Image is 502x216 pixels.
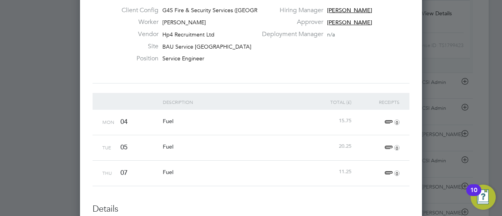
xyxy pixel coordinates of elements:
[394,171,400,176] i: 0
[162,55,204,62] span: Service Engineer
[163,143,173,150] span: Fuel
[327,7,372,14] span: [PERSON_NAME]
[115,42,158,51] label: Site
[162,43,251,50] span: BAU Service [GEOGRAPHIC_DATA]
[339,168,351,175] span: 11.25
[257,6,323,15] label: Hiring Manager
[115,18,158,26] label: Worker
[327,19,372,26] span: [PERSON_NAME]
[470,190,477,200] div: 10
[102,119,114,125] span: Mon
[120,169,127,177] span: 07
[102,170,112,176] span: Thu
[115,6,158,15] label: Client Config
[162,19,206,26] span: [PERSON_NAME]
[394,120,400,125] i: 0
[102,144,111,151] span: Tue
[162,7,305,14] span: G4S Fire & Security Services ([GEOGRAPHIC_DATA]) Li…
[163,169,173,176] span: Fuel
[353,93,402,111] div: Receipts
[115,54,158,63] label: Position
[339,117,351,124] span: 15.75
[305,93,353,111] div: Total (£)
[120,143,127,151] span: 05
[327,31,335,38] span: n/a
[93,203,409,215] h3: Details
[257,18,323,26] label: Approver
[339,143,351,149] span: 20.25
[257,30,323,38] label: Deployment Manager
[163,118,173,125] span: Fuel
[471,185,496,210] button: Open Resource Center, 10 new notifications
[120,118,127,126] span: 04
[394,145,400,151] i: 0
[161,93,306,111] div: Description
[162,31,215,38] span: Hp4 Recruitment Ltd
[115,30,158,38] label: Vendor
